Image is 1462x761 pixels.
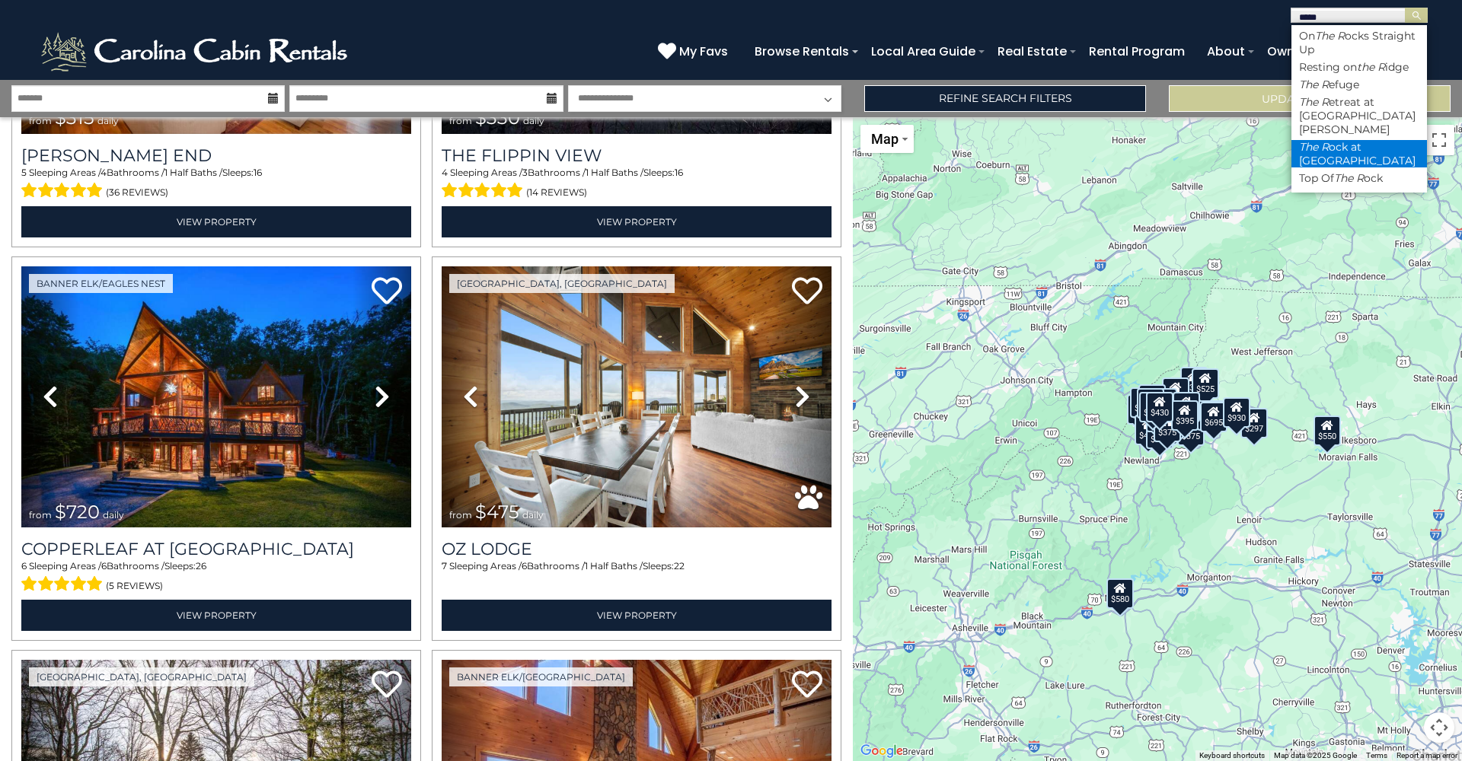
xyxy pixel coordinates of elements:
[1106,578,1134,609] div: $580
[1259,38,1350,65] a: Owner Login
[29,667,254,686] a: [GEOGRAPHIC_DATA], [GEOGRAPHIC_DATA]
[449,667,633,686] a: Banner Elk/[GEOGRAPHIC_DATA]
[586,167,643,178] span: 1 Half Baths /
[523,115,544,126] span: daily
[106,576,163,596] span: (5 reviews)
[21,539,411,559] h3: Copperleaf at Eagles Nest
[585,560,643,572] span: 1 Half Baths /
[1135,415,1162,445] div: $420
[1299,78,1329,91] em: The R
[1171,400,1199,431] div: $395
[1173,392,1200,422] div: $410
[1169,85,1451,112] button: Update Results
[21,206,411,237] a: View Property
[871,131,899,147] span: Map
[1291,140,1427,167] li: ock at [GEOGRAPHIC_DATA]
[29,115,52,126] span: from
[857,741,907,761] img: Google
[1314,416,1341,446] div: $550
[1199,750,1265,761] button: Keyboard shortcuts
[21,167,27,178] span: 5
[857,741,907,761] a: Open this area in Google Maps (opens a new window)
[675,167,683,178] span: 16
[1291,60,1427,74] li: Resting on idge
[1424,712,1454,743] button: Map camera controls
[97,115,119,126] span: daily
[1366,751,1387,759] a: Terms (opens in new tab)
[449,509,472,521] span: from
[21,560,27,572] span: 6
[21,145,411,166] a: [PERSON_NAME] End
[1162,377,1189,408] div: $415
[254,167,262,178] span: 16
[372,669,402,702] a: Add to favorites
[21,559,411,596] div: Sleeping Areas / Bathrooms / Sleeps:
[55,107,94,129] span: $315
[106,183,168,202] span: (36 reviews)
[1424,125,1454,155] button: Toggle fullscreen view
[1139,392,1167,422] div: $545
[29,509,52,521] span: from
[196,560,206,572] span: 26
[1192,368,1219,399] div: $525
[1130,387,1157,418] div: $720
[442,167,448,178] span: 4
[863,38,983,65] a: Local Area Guide
[1291,78,1427,91] li: efuge
[1146,392,1173,422] div: $430
[442,206,832,237] a: View Property
[1397,751,1457,759] a: Report a map error
[55,501,100,523] span: $720
[475,501,519,523] span: $475
[526,183,587,202] span: (14 reviews)
[1081,38,1192,65] a: Rental Program
[1127,394,1154,425] div: $295
[1240,408,1268,438] div: $297
[442,560,447,572] span: 7
[1223,397,1250,428] div: $930
[864,85,1146,112] a: Refine Search Filters
[21,600,411,631] a: View Property
[1334,171,1364,185] em: The R
[522,509,544,521] span: daily
[1291,171,1427,185] li: Top Of ock
[442,559,832,596] div: Sleeping Areas / Bathrooms / Sleeps:
[442,539,832,559] a: Oz Lodge
[38,29,354,75] img: White-1-2.png
[442,266,832,527] img: thumbnail_169133993.jpeg
[442,600,832,631] a: View Property
[29,274,173,293] a: Banner Elk/Eagles Nest
[21,145,411,166] h3: Moss End
[442,145,832,166] a: The Flippin View
[1291,95,1427,136] li: etreat at [GEOGRAPHIC_DATA][PERSON_NAME]
[1146,419,1173,449] div: $350
[1291,29,1427,56] li: On ocks Straight Up
[747,38,857,65] a: Browse Rentals
[164,167,222,178] span: 1 Half Baths /
[21,266,411,527] img: thumbnail_168963401.jpeg
[475,107,520,129] span: $330
[1199,38,1253,65] a: About
[1299,95,1329,109] em: The R
[21,166,411,202] div: Sleeping Areas / Bathrooms / Sleeps:
[1357,60,1385,74] em: the R
[860,125,914,153] button: Change map style
[679,42,728,61] span: My Favs
[990,38,1074,65] a: Real Estate
[658,42,732,62] a: My Favs
[1200,402,1227,432] div: $695
[103,509,124,521] span: daily
[21,539,411,559] a: Copperleaf at [GEOGRAPHIC_DATA]
[442,166,832,202] div: Sleeping Areas / Bathrooms / Sleeps:
[372,275,402,308] a: Add to favorites
[674,560,685,572] span: 22
[1137,388,1164,419] div: $425
[449,274,675,293] a: [GEOGRAPHIC_DATA], [GEOGRAPHIC_DATA]
[449,115,472,126] span: from
[792,669,822,702] a: Add to favorites
[522,560,527,572] span: 6
[522,167,528,178] span: 3
[101,167,107,178] span: 4
[792,275,822,308] a: Add to favorites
